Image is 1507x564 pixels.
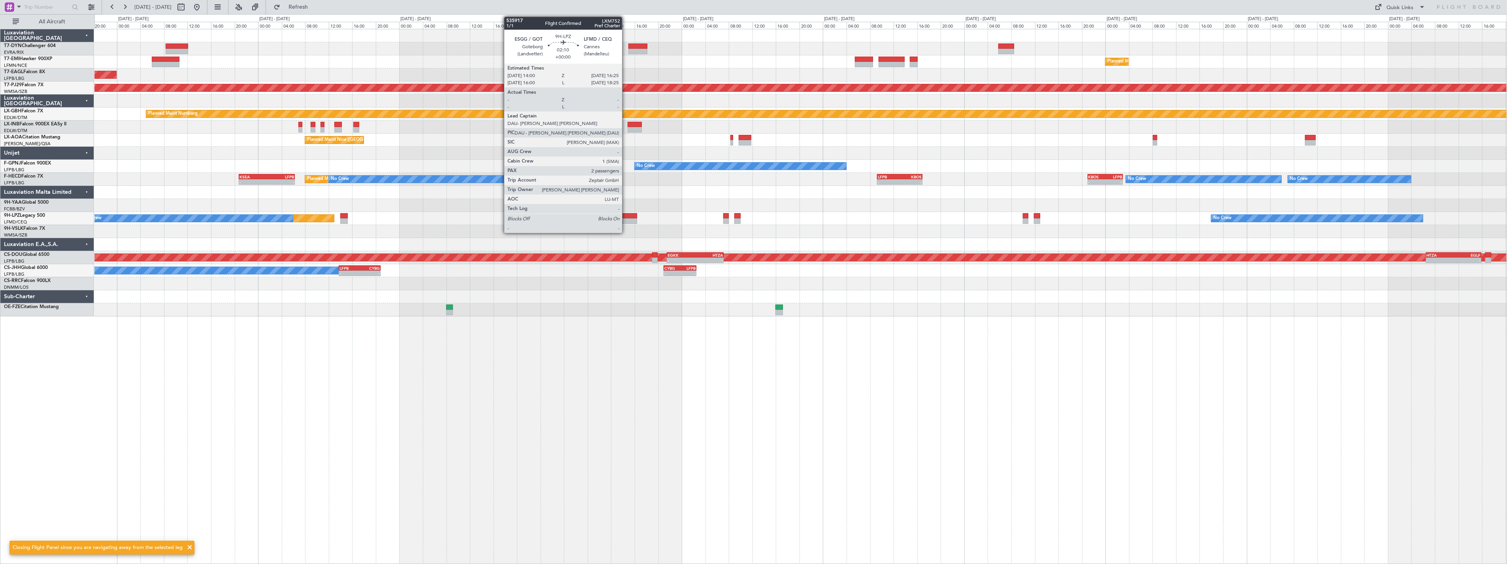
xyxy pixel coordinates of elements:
div: - [695,258,723,263]
a: CS-DOUGlobal 6500 [4,252,49,257]
span: CS-JHH [4,265,21,270]
div: CYBG [664,266,680,271]
a: 9H-LPZLegacy 500 [4,213,45,218]
span: LX-INB [4,122,19,127]
div: 16:00 [1058,22,1082,29]
a: LFPB/LBG [4,258,25,264]
div: 20:00 [1223,22,1247,29]
div: 16:00 [776,22,800,29]
span: Refresh [282,4,315,10]
div: 04:00 [1129,22,1153,29]
a: EVRA/RIX [4,49,24,55]
div: No Crew [1213,212,1232,224]
div: 00:00 [258,22,282,29]
div: 08:00 [729,22,753,29]
div: [DATE] - [DATE] [542,16,572,23]
div: [DATE] - [DATE] [400,16,431,23]
div: 08:00 [1294,22,1318,29]
a: LX-INBFalcon 900EX EASy II [4,122,66,127]
div: 04:00 [705,22,729,29]
div: 00:00 [399,22,423,29]
a: T7-EAGLFalcon 8X [4,70,45,74]
div: [DATE] - [DATE] [259,16,290,23]
div: 12:00 [611,22,635,29]
span: CS-DOU [4,252,23,257]
div: 16:00 [1341,22,1365,29]
div: - [360,271,380,276]
button: Refresh [270,1,317,13]
div: [DATE] - [DATE] [683,16,713,23]
div: - [1088,180,1105,184]
div: 20:00 [235,22,258,29]
div: - [900,180,922,184]
div: 08:00 [588,22,611,29]
div: 16:00 [917,22,941,29]
div: 12:00 [329,22,353,29]
a: 9H-YAAGlobal 5000 [4,200,49,205]
div: 16:00 [1482,22,1506,29]
div: HTZA [695,253,723,257]
span: [DATE] - [DATE] [134,4,172,11]
div: - [240,180,267,184]
div: 00:00 [823,22,847,29]
a: LFPB/LBG [4,167,25,173]
div: 16:00 [635,22,658,29]
div: LFPB [878,174,900,179]
div: 12:00 [1176,22,1200,29]
div: 20:00 [800,22,823,29]
div: Planned Maint [GEOGRAPHIC_DATA] [1107,56,1183,68]
div: No Crew [1290,173,1308,185]
div: - [267,180,294,184]
span: LX-GBH [4,109,21,114]
a: LFPB/LBG [4,271,25,277]
a: EDLW/DTM [4,115,27,121]
div: 16:00 [494,22,517,29]
a: WMSA/SZB [4,89,27,95]
span: T7-EMI [4,57,19,61]
div: - [668,258,695,263]
a: LFPB/LBG [4,76,25,81]
div: 12:00 [1459,22,1482,29]
span: T7-PJ29 [4,83,22,87]
a: LFMN/NCE [4,62,27,68]
div: [DATE] - [DATE] [966,16,996,23]
a: DNMM/LOS [4,284,28,290]
div: 16:00 [352,22,376,29]
div: 12:00 [753,22,776,29]
div: KBOS [900,174,922,179]
div: 04:00 [423,22,447,29]
div: Quick Links [1387,4,1414,12]
a: LX-GBHFalcon 7X [4,109,43,114]
div: 12:00 [1317,22,1341,29]
a: F-HECDFalcon 7X [4,174,43,179]
div: No Crew [637,160,655,172]
div: [DATE] - [DATE] [1389,16,1420,23]
div: 08:00 [447,22,470,29]
div: 08:00 [305,22,329,29]
div: 08:00 [1011,22,1035,29]
div: No Crew [1128,173,1146,185]
div: 20:00 [941,22,964,29]
span: OE-FZE [4,305,21,309]
div: LFPB [1105,174,1122,179]
div: 00:00 [1388,22,1412,29]
a: CS-RRCFalcon 900LX [4,278,51,283]
a: LX-AOACitation Mustang [4,135,60,140]
button: Quick Links [1371,1,1430,13]
div: Planned Maint Nice ([GEOGRAPHIC_DATA]) [307,134,395,146]
a: CS-JHHGlobal 6000 [4,265,48,270]
div: 20:00 [376,22,400,29]
div: [DATE] - [DATE] [118,16,149,23]
div: 00:00 [682,22,705,29]
div: 12:00 [894,22,917,29]
div: [DATE] - [DATE] [1248,16,1279,23]
span: All Aircraft [21,19,83,25]
div: 12:00 [187,22,211,29]
div: [DATE] - [DATE] [824,16,854,23]
div: 08:00 [1152,22,1176,29]
div: 00:00 [964,22,988,29]
div: Planned Maint Nurnberg [148,108,198,120]
a: F-GPNJFalcon 900EX [4,161,51,166]
span: F-HECD [4,174,21,179]
div: - [1105,180,1122,184]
